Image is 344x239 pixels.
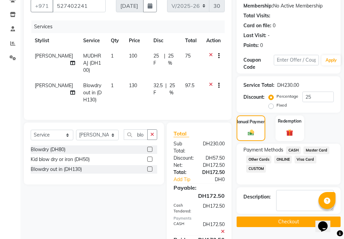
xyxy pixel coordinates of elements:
[315,212,337,232] iframe: chat widget
[243,82,274,89] div: Service Total:
[83,82,102,103] span: Blowdry out in (DH130)
[35,82,73,89] span: [PERSON_NAME]
[268,32,270,39] div: -
[153,52,161,67] span: 25 F
[168,176,204,183] a: Add Tip
[153,82,163,96] span: 32.5 F
[243,22,271,29] div: Card on file:
[168,221,198,235] div: CASH
[274,156,292,163] span: ONLINE
[169,82,177,96] span: 25 %
[31,33,79,48] th: Stylist
[202,33,225,48] th: Action
[31,20,230,33] div: Services
[277,82,299,89] div: DH230.00
[79,33,107,48] th: Service
[274,55,319,65] input: Enter Offer / Coupon Code
[111,53,114,59] span: 1
[185,82,194,89] span: 97.5
[111,82,114,89] span: 1
[129,53,137,59] span: 100
[295,156,316,163] span: Visa Card
[168,140,198,155] div: Sub Total:
[198,162,230,169] div: DH172.50
[124,129,148,140] input: Search or Scan
[260,42,263,49] div: 0
[168,203,198,214] div: Cash Tendered:
[174,216,225,221] div: Payments
[164,52,165,67] span: |
[35,53,73,59] span: [PERSON_NAME]
[246,156,271,163] span: Other Cards
[204,176,230,183] div: DH0
[181,33,202,48] th: Total
[276,93,298,99] label: Percentage
[243,2,334,10] div: No Active Membership
[243,146,283,154] span: Payment Methods
[125,33,149,48] th: Price
[129,82,137,89] span: 130
[168,184,230,192] div: Payable:
[107,33,125,48] th: Qty
[197,169,230,176] div: DH172.50
[243,32,266,39] div: Last Visit:
[237,217,341,227] button: Checkout
[168,169,197,176] div: Total:
[321,55,341,65] button: Apply
[243,2,273,10] div: Membership:
[246,165,266,173] span: CUSTOM
[243,57,273,71] div: Coupon Code
[185,53,191,59] span: 75
[31,146,65,153] div: Blowdry (DH80)
[284,128,295,137] img: _gift.svg
[278,118,301,124] label: Redemption
[149,33,181,48] th: Disc
[243,193,271,201] div: Description:
[246,129,256,136] img: _cash.svg
[286,146,301,154] span: CASH
[168,52,177,67] span: 25 %
[276,102,287,108] label: Fixed
[168,192,230,200] div: DH172.50
[198,221,230,235] div: DH172.50
[174,130,189,137] span: Total
[243,12,270,19] div: Total Visits:
[303,146,329,154] span: Master Card
[235,119,267,125] label: Manual Payment
[273,22,275,29] div: 0
[83,53,101,73] span: MUDHRAJ (DH100)
[31,166,82,173] div: Blowdry out in (DH130)
[243,42,259,49] div: Points:
[199,155,230,162] div: DH57.50
[165,82,167,96] span: |
[198,203,230,214] div: DH172.50
[198,140,230,155] div: DH230.00
[168,155,199,162] div: Discount:
[31,156,90,163] div: Kid blow dry or iron (DH50)
[168,162,198,169] div: Net:
[243,94,265,101] div: Discount:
